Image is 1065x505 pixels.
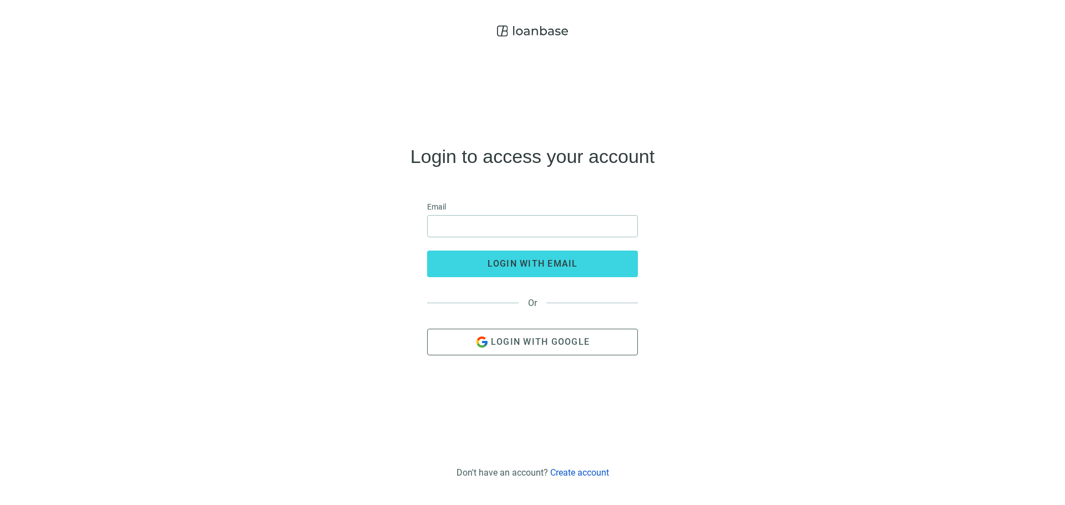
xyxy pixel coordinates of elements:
[427,251,638,277] button: login with email
[491,336,590,347] span: Login with Google
[488,258,578,269] span: login with email
[427,329,638,355] button: Login with Google
[410,147,655,165] h4: Login to access your account
[550,467,609,478] a: Create account
[457,467,609,478] div: Don't have an account?
[427,201,446,213] span: Email
[519,298,546,308] span: Or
